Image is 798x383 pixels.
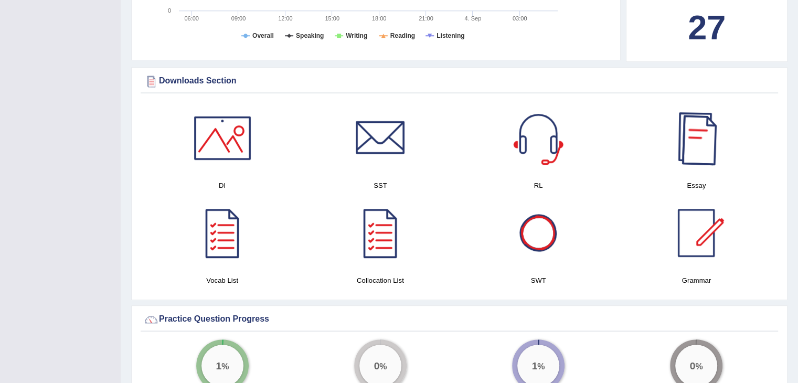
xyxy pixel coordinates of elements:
[143,73,775,89] div: Downloads Section
[296,32,324,39] tspan: Speaking
[465,275,612,286] h4: SWT
[278,15,293,22] text: 12:00
[168,7,171,14] text: 0
[419,15,433,22] text: 21:00
[623,180,770,191] h4: Essay
[143,312,775,327] div: Practice Question Progress
[623,275,770,286] h4: Grammar
[513,15,527,22] text: 03:00
[390,32,415,39] tspan: Reading
[464,15,481,22] tspan: 4. Sep
[690,359,696,371] big: 0
[148,275,296,286] h4: Vocab List
[465,180,612,191] h4: RL
[216,359,221,371] big: 1
[306,275,454,286] h4: Collocation List
[346,32,367,39] tspan: Writing
[325,15,339,22] text: 15:00
[184,15,199,22] text: 06:00
[231,15,246,22] text: 09:00
[532,359,538,371] big: 1
[374,359,379,371] big: 0
[148,180,296,191] h4: DI
[437,32,464,39] tspan: Listening
[306,180,454,191] h4: SST
[372,15,387,22] text: 18:00
[688,8,726,47] b: 27
[252,32,274,39] tspan: Overall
